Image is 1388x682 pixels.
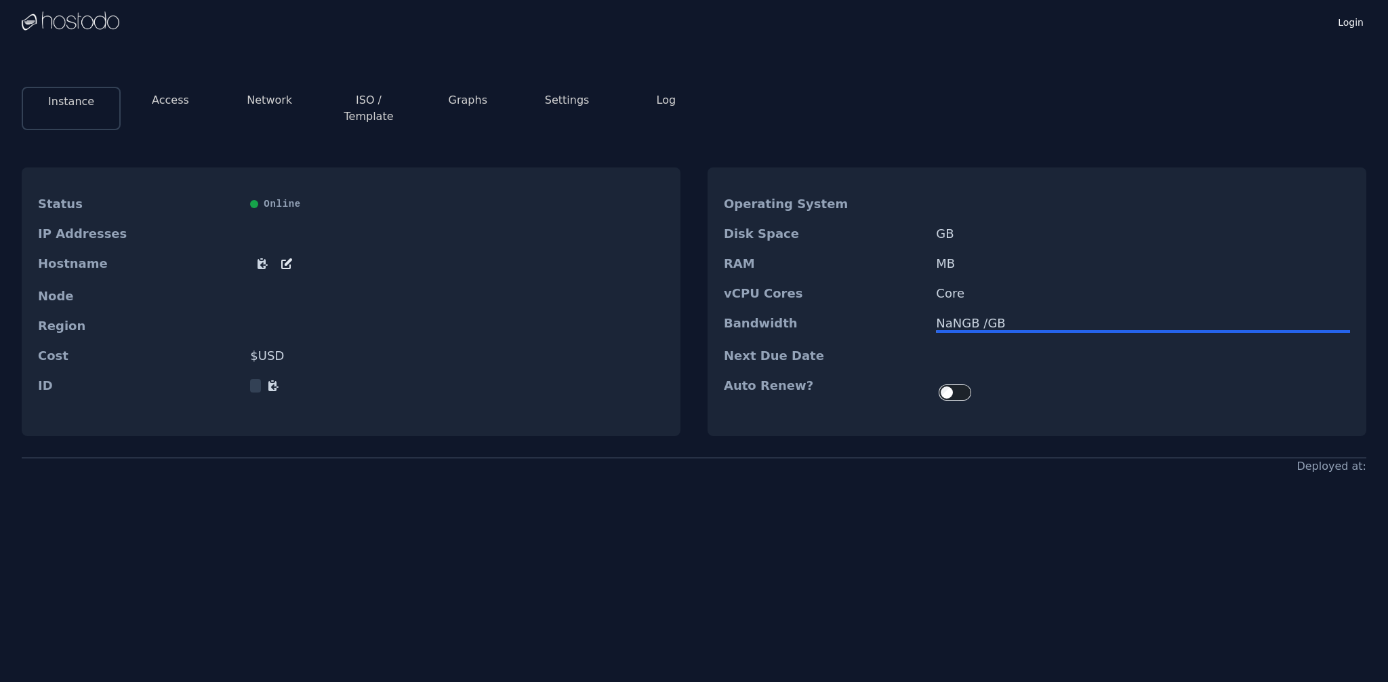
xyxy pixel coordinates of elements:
a: Login [1335,13,1366,29]
dt: Hostname [38,257,239,273]
button: Network [247,92,292,108]
dt: Operating System [724,197,925,211]
dt: Cost [38,349,239,363]
img: Logo [22,12,119,32]
div: Online [250,197,664,211]
button: Graphs [449,92,487,108]
dd: Core [936,287,1350,300]
dd: $ USD [250,349,664,363]
dt: Disk Space [724,227,925,241]
dd: GB [936,227,1350,241]
dt: IP Addresses [38,227,239,241]
div: Deployed at: [1297,458,1366,475]
dt: Region [38,319,239,333]
button: Settings [545,92,590,108]
div: NaN GB / GB [936,317,1350,330]
button: Access [152,92,189,108]
dt: Status [38,197,239,211]
dt: Bandwidth [724,317,925,333]
dt: Next Due Date [724,349,925,363]
button: Instance [48,94,94,110]
button: Log [657,92,676,108]
dt: Node [38,289,239,303]
dt: RAM [724,257,925,270]
dt: ID [38,379,239,393]
dt: Auto Renew? [724,379,925,406]
dd: MB [936,257,1350,270]
dt: vCPU Cores [724,287,925,300]
button: ISO / Template [330,92,407,125]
